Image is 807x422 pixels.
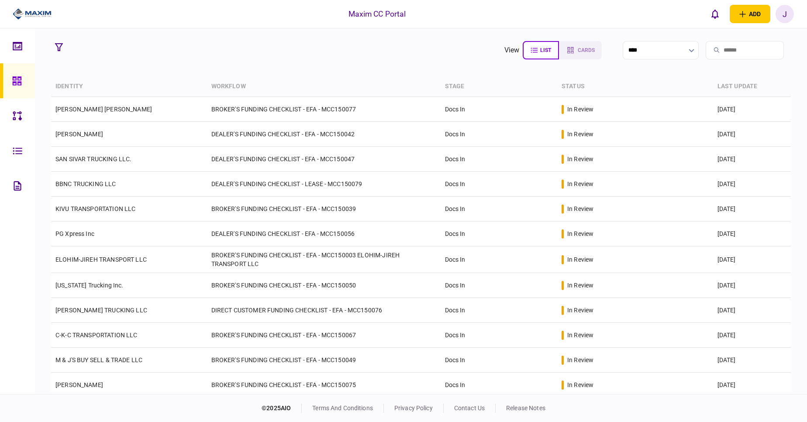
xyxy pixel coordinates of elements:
[348,8,406,20] div: Maxim CC Portal
[776,5,794,23] button: J
[713,246,791,273] td: [DATE]
[441,122,557,147] td: Docs In
[567,281,593,290] div: in review
[55,381,103,388] a: [PERSON_NAME]
[55,356,142,363] a: M & J'S BUY SELL & TRADE LLC
[55,332,138,339] a: C-K-C TRANSPORTATION LLC
[441,348,557,373] td: Docs In
[713,273,791,298] td: [DATE]
[13,7,52,21] img: client company logo
[207,76,441,97] th: workflow
[454,405,485,412] a: contact us
[55,131,103,138] a: [PERSON_NAME]
[713,323,791,348] td: [DATE]
[441,197,557,221] td: Docs In
[567,380,593,389] div: in review
[262,404,302,413] div: © 2025 AIO
[207,273,441,298] td: BROKER'S FUNDING CHECKLIST - EFA - MCC150050
[441,298,557,323] td: Docs In
[55,307,147,314] a: [PERSON_NAME] TRUCKING LLC
[441,273,557,298] td: Docs In
[441,147,557,172] td: Docs In
[207,197,441,221] td: BROKER'S FUNDING CHECKLIST - EFA - MCC150039
[394,405,433,412] a: privacy policy
[713,172,791,197] td: [DATE]
[441,373,557,398] td: Docs In
[312,405,373,412] a: terms and conditions
[523,41,559,59] button: list
[713,76,791,97] th: last update
[207,221,441,246] td: DEALER'S FUNDING CHECKLIST - EFA - MCC150056
[55,205,135,212] a: KIVU TRANSPORTATION LLC
[441,172,557,197] td: Docs In
[713,197,791,221] td: [DATE]
[51,76,207,97] th: identity
[441,76,557,97] th: stage
[730,5,770,23] button: open adding identity options
[55,106,152,113] a: [PERSON_NAME] [PERSON_NAME]
[713,97,791,122] td: [DATE]
[207,147,441,172] td: DEALER'S FUNDING CHECKLIST - EFA - MCC150047
[559,41,602,59] button: cards
[567,229,593,238] div: in review
[567,105,593,114] div: in review
[207,298,441,323] td: DIRECT CUSTOMER FUNDING CHECKLIST - EFA - MCC150076
[207,348,441,373] td: BROKER'S FUNDING CHECKLIST - EFA - MCC150049
[55,156,131,163] a: SAN SIVAR TRUCKING LLC.
[207,323,441,348] td: BROKER'S FUNDING CHECKLIST - EFA - MCC150067
[207,97,441,122] td: BROKER'S FUNDING CHECKLIST - EFA - MCC150077
[55,180,116,187] a: BBNC TRUCKING LLC
[706,5,724,23] button: open notifications list
[441,221,557,246] td: Docs In
[713,373,791,398] td: [DATE]
[713,147,791,172] td: [DATE]
[55,230,94,237] a: PG Xpress Inc
[207,373,441,398] td: BROKER'S FUNDING CHECKLIST - EFA - MCC150075
[207,246,441,273] td: BROKER'S FUNDING CHECKLIST - EFA - MCC150003 ELOHIM-JIREH TRANSPORT LLC
[540,47,551,53] span: list
[567,331,593,339] div: in review
[567,155,593,163] div: in review
[713,122,791,147] td: [DATE]
[506,405,545,412] a: release notes
[441,323,557,348] td: Docs In
[207,172,441,197] td: DEALER'S FUNDING CHECKLIST - LEASE - MCC150079
[504,45,520,55] div: view
[713,298,791,323] td: [DATE]
[578,47,595,53] span: cards
[567,255,593,264] div: in review
[567,356,593,364] div: in review
[55,256,147,263] a: ELOHIM-JIREH TRANSPORT LLC
[55,282,124,289] a: [US_STATE] Trucking Inc.
[207,122,441,147] td: DEALER'S FUNDING CHECKLIST - EFA - MCC150042
[441,97,557,122] td: Docs In
[557,76,713,97] th: status
[567,130,593,138] div: in review
[441,246,557,273] td: Docs In
[713,348,791,373] td: [DATE]
[567,306,593,315] div: in review
[567,180,593,188] div: in review
[713,221,791,246] td: [DATE]
[567,204,593,213] div: in review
